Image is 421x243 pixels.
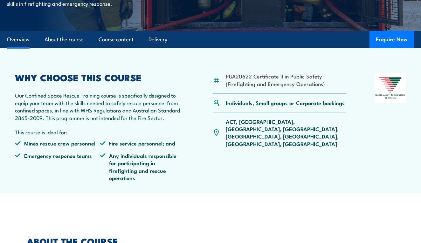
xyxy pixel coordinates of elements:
li: Emergency response teams [15,152,100,182]
p: Our Confined Space Rescue Training course is specifically designed to equip your team with the sk... [15,91,184,121]
p: Individuals, Small groups or Corporate bookings [226,99,345,106]
a: Overview [7,31,30,48]
p: ACT, [GEOGRAPHIC_DATA], [GEOGRAPHIC_DATA], [GEOGRAPHIC_DATA], [GEOGRAPHIC_DATA], [GEOGRAPHIC_DATA... [226,118,346,148]
li: PUA20622 Certificate II in Public Safety (Firefighting and Emergency Operations) [226,72,346,87]
li: Mines rescue crew personnel [15,139,100,147]
a: Course content [99,31,134,48]
li: Any individuals responsible for participating in firefighting and rescue operations [100,152,185,182]
li: Fire service personnel; and [100,139,185,147]
a: Delivery [148,31,167,48]
p: This course is ideal for: [15,128,184,136]
button: Enquire Now [369,31,414,48]
h2: WHY CHOOSE THIS COURSE [15,73,184,81]
a: About the course [45,31,84,48]
img: Nationally Recognised Training logo. [375,73,406,103]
